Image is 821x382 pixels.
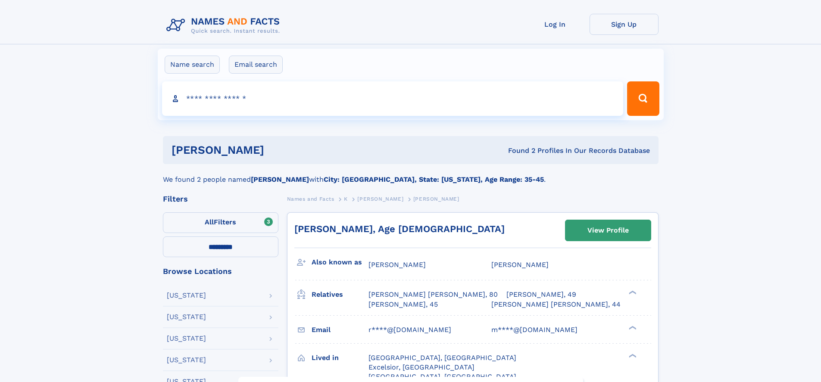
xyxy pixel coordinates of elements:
[162,81,624,116] input: search input
[344,193,348,204] a: K
[491,261,549,269] span: [PERSON_NAME]
[163,212,278,233] label: Filters
[229,56,283,74] label: Email search
[368,354,516,362] span: [GEOGRAPHIC_DATA], [GEOGRAPHIC_DATA]
[413,196,459,202] span: [PERSON_NAME]
[344,196,348,202] span: K
[368,300,438,309] a: [PERSON_NAME], 45
[167,292,206,299] div: [US_STATE]
[521,14,590,35] a: Log In
[357,193,403,204] a: [PERSON_NAME]
[163,195,278,203] div: Filters
[587,221,629,240] div: View Profile
[357,196,403,202] span: [PERSON_NAME]
[627,325,637,330] div: ❯
[165,56,220,74] label: Name search
[627,290,637,295] div: ❯
[251,175,309,183] b: [PERSON_NAME]
[163,267,278,275] div: Browse Locations
[294,224,505,234] a: [PERSON_NAME], Age [DEMOGRAPHIC_DATA]
[627,353,637,358] div: ❯
[172,145,386,155] h1: [PERSON_NAME]
[163,164,659,185] div: We found 2 people named with .
[167,335,206,342] div: [US_STATE]
[312,255,368,270] h3: Also known as
[368,363,474,371] span: Excelsior, [GEOGRAPHIC_DATA]
[565,220,651,241] a: View Profile
[491,300,621,309] a: [PERSON_NAME] [PERSON_NAME], 44
[163,14,287,37] img: Logo Names and Facts
[590,14,659,35] a: Sign Up
[205,218,214,226] span: All
[312,323,368,337] h3: Email
[312,287,368,302] h3: Relatives
[368,290,498,299] a: [PERSON_NAME] [PERSON_NAME], 80
[386,146,650,155] div: Found 2 Profiles In Our Records Database
[368,261,426,269] span: [PERSON_NAME]
[627,81,659,116] button: Search Button
[312,351,368,365] h3: Lived in
[167,357,206,363] div: [US_STATE]
[167,314,206,320] div: [US_STATE]
[324,175,544,183] b: City: [GEOGRAPHIC_DATA], State: [US_STATE], Age Range: 35-45
[287,193,334,204] a: Names and Facts
[368,373,516,381] span: [GEOGRAPHIC_DATA], [GEOGRAPHIC_DATA]
[506,290,576,299] a: [PERSON_NAME], 49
